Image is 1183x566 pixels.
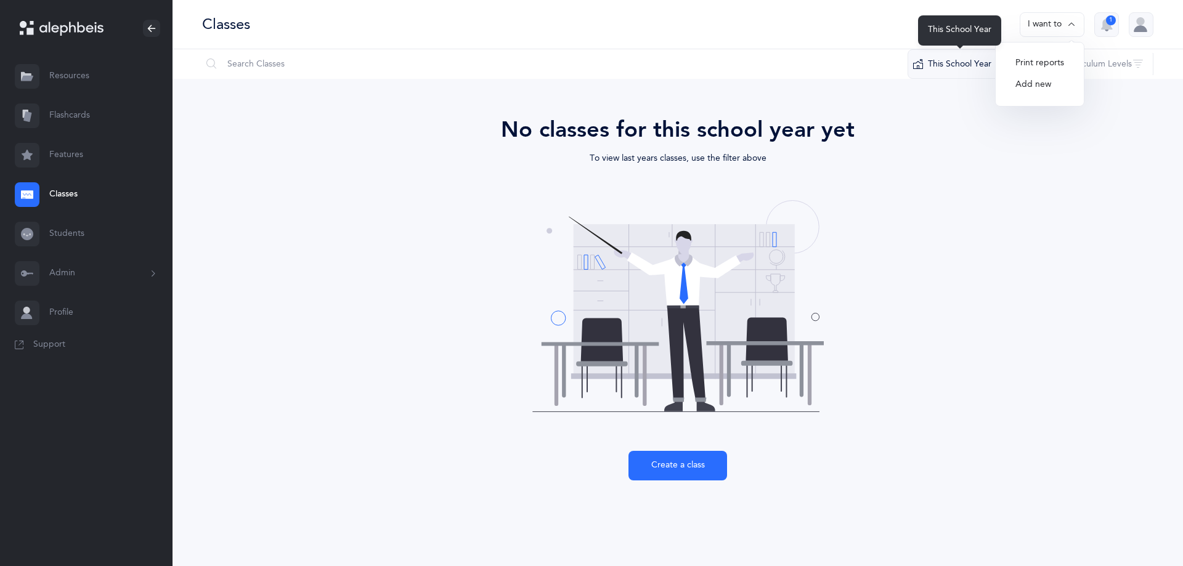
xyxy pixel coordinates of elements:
div: Classes [202,14,250,34]
div: No classes for this school year yet [357,113,998,147]
button: Create a class [628,451,727,480]
div: To view last years classes, use the filter above [431,147,924,166]
button: Add new [1006,74,1074,96]
button: This School Year [908,49,1031,79]
button: Print reports [1006,52,1074,75]
button: I want to [1020,12,1084,37]
iframe: Drift Widget Chat Controller [1121,504,1168,551]
span: Support [33,339,65,351]
div: This School Year [918,15,1001,46]
input: Search Classes [201,49,908,79]
button: All Curriculum Levels [1030,49,1153,79]
button: 1 [1094,12,1119,37]
div: 1 [1106,15,1116,25]
img: classes-coming-soon.svg [532,190,824,421]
